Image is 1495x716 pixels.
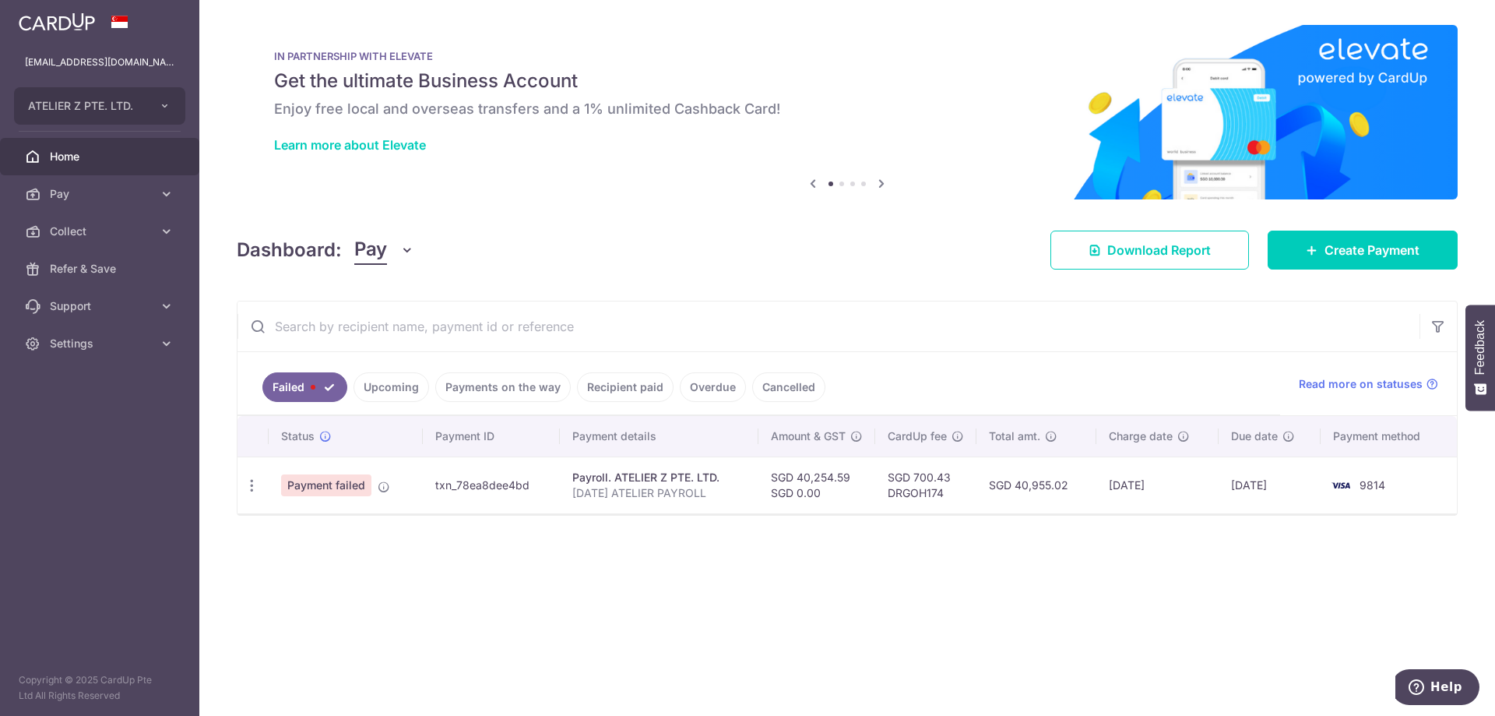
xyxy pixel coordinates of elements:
td: SGD 700.43 DRGOH174 [875,457,976,513]
td: txn_78ea8dee4bd [423,457,560,513]
span: Total amt. [989,429,1040,444]
span: Feedback [1473,320,1487,375]
a: Cancelled [752,372,825,402]
th: Payment details [560,416,758,457]
a: Learn more about Elevate [274,137,426,153]
input: Search by recipient name, payment id or reference [237,302,1419,351]
h5: Get the ultimate Business Account [274,69,1420,93]
span: Status [281,429,315,444]
span: Refer & Save [50,261,153,277]
span: Settings [50,336,153,351]
h4: Dashboard: [237,236,342,264]
iframe: Opens a widget where you can find more information [1395,669,1479,708]
span: ATELIER Z PTE. LTD. [28,98,143,114]
a: Create Payment [1268,231,1458,270]
td: [DATE] [1096,457,1219,513]
span: Read more on statuses [1299,376,1423,392]
span: Download Report [1107,241,1211,259]
a: Failed [262,372,347,402]
h6: Enjoy free local and overseas transfers and a 1% unlimited Cashback Card! [274,100,1420,118]
span: Collect [50,224,153,239]
button: Pay [354,235,414,265]
td: [DATE] [1219,457,1321,513]
a: Read more on statuses [1299,376,1438,392]
button: Feedback - Show survey [1465,305,1495,411]
img: Bank Card [1325,476,1356,495]
th: Payment method [1321,416,1457,457]
p: IN PARTNERSHIP WITH ELEVATE [274,50,1420,62]
span: Home [50,149,153,164]
a: Payments on the way [435,372,571,402]
span: Amount & GST [771,429,846,444]
p: [DATE] ATELIER PAYROLL [572,485,745,501]
span: CardUp fee [888,429,947,444]
a: Recipient paid [577,372,674,402]
th: Payment ID [423,416,560,457]
a: Overdue [680,372,746,402]
button: ATELIER Z PTE. LTD. [14,87,185,125]
span: Payment failed [281,474,371,496]
img: Renovation banner [237,25,1458,199]
span: 9814 [1360,478,1385,492]
span: Support [50,298,153,314]
a: Download Report [1050,231,1249,270]
span: Pay [354,235,387,265]
a: Upcoming [354,372,429,402]
span: Create Payment [1324,241,1419,259]
img: CardUp [19,12,95,31]
td: SGD 40,955.02 [976,457,1096,513]
p: [EMAIL_ADDRESS][DOMAIN_NAME] [25,55,174,70]
td: SGD 40,254.59 SGD 0.00 [758,457,875,513]
span: Due date [1231,429,1278,444]
span: Pay [50,186,153,202]
span: Charge date [1109,429,1173,444]
div: Payroll. ATELIER Z PTE. LTD. [572,470,745,485]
